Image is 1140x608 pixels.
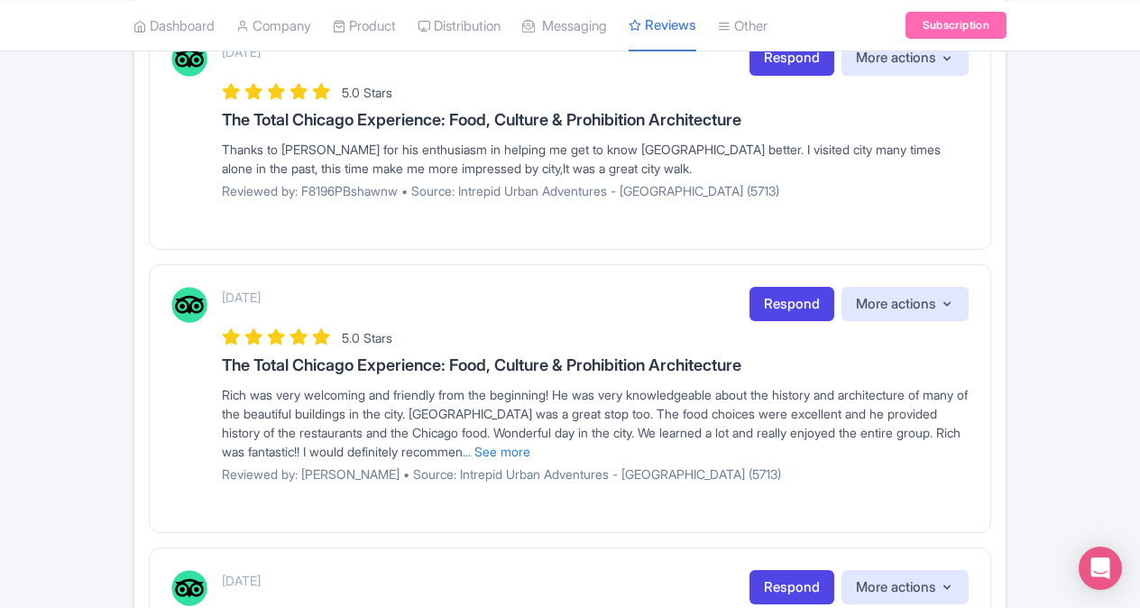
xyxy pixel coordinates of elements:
img: Tripadvisor Logo [171,287,207,323]
a: Respond [749,41,834,76]
button: More actions [841,570,969,605]
img: Tripadvisor Logo [171,41,207,77]
span: 5.0 Stars [342,85,392,100]
a: Dashboard [133,1,215,51]
div: Rich was very welcoming and friendly from the beginning! He was very knowledgeable about the hist... [222,385,969,461]
img: Tripadvisor Logo [171,570,207,606]
p: Reviewed by: F8196PBshawnw • Source: Intrepid Urban Adventures - [GEOGRAPHIC_DATA] (5713) [222,181,969,200]
span: 5.0 Stars [342,330,392,345]
a: Messaging [522,1,607,51]
p: [DATE] [222,288,261,307]
a: ... See more [463,444,530,459]
p: Reviewed by: [PERSON_NAME] • Source: Intrepid Urban Adventures - [GEOGRAPHIC_DATA] (5713) [222,465,969,484]
a: Product [333,1,396,51]
a: Company [236,1,311,51]
button: More actions [841,287,969,322]
a: Subscription [906,12,1007,39]
a: Distribution [418,1,501,51]
a: Other [718,1,768,51]
a: Respond [749,570,834,605]
h3: The Total Chicago Experience: Food, Culture & Prohibition Architecture [222,111,969,129]
a: Respond [749,287,834,322]
div: Open Intercom Messenger [1079,547,1122,590]
p: [DATE] [222,571,261,590]
div: Thanks to [PERSON_NAME] for his enthusiasm in helping me get to know [GEOGRAPHIC_DATA] better. I ... [222,140,969,178]
h3: The Total Chicago Experience: Food, Culture & Prohibition Architecture [222,356,969,374]
p: [DATE] [222,42,261,61]
button: More actions [841,41,969,76]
